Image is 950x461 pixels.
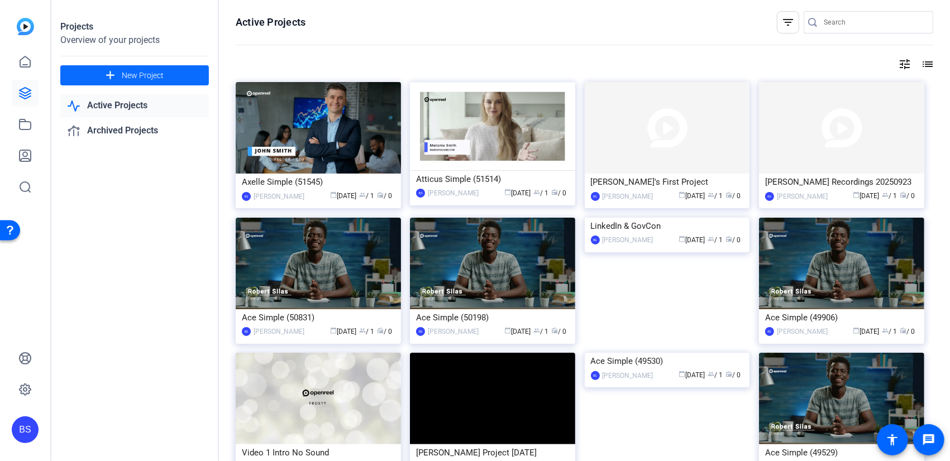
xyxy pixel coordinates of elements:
[708,371,714,377] span: group
[765,444,918,461] div: Ace Simple (49529)
[236,16,305,29] h1: Active Projects
[679,236,705,244] span: [DATE]
[60,119,209,142] a: Archived Projects
[725,191,732,198] span: radio
[708,371,723,379] span: / 1
[551,328,566,335] span: / 0
[898,57,911,71] mat-icon: tune
[882,191,889,198] span: group
[416,171,569,188] div: Atticus Simple (51514)
[882,328,898,335] span: / 1
[591,174,744,190] div: [PERSON_NAME]'s First Project
[254,191,304,202] div: [PERSON_NAME]
[551,327,558,334] span: radio
[242,174,395,190] div: Axelle Simple (51545)
[777,326,828,337] div: [PERSON_NAME]
[679,192,705,200] span: [DATE]
[377,328,392,335] span: / 0
[708,236,723,244] span: / 1
[853,327,860,334] span: calendar_today
[708,191,714,198] span: group
[254,326,304,337] div: [PERSON_NAME]
[504,189,511,195] span: calendar_today
[377,327,384,334] span: radio
[725,236,741,244] span: / 0
[882,192,898,200] span: / 1
[359,191,366,198] span: group
[708,192,723,200] span: / 1
[330,328,356,335] span: [DATE]
[533,327,540,334] span: group
[359,328,374,335] span: / 1
[725,236,732,242] span: radio
[551,189,566,197] span: / 0
[122,70,164,81] span: New Project
[242,444,395,461] div: Video 1 Intro No Sound
[428,188,479,199] div: [PERSON_NAME]
[679,191,685,198] span: calendar_today
[853,328,880,335] span: [DATE]
[603,370,653,381] div: [PERSON_NAME]
[60,65,209,85] button: New Project
[359,192,374,200] span: / 1
[17,18,34,35] img: blue-gradient.svg
[242,327,251,336] div: BE
[533,189,548,197] span: / 1
[359,327,366,334] span: group
[591,192,600,201] div: BS
[603,191,653,202] div: [PERSON_NAME]
[242,309,395,326] div: Ace Simple (50831)
[591,236,600,244] div: BE
[591,218,744,234] div: LinkedIn & GovCon
[504,189,531,197] span: [DATE]
[551,189,558,195] span: radio
[765,309,918,326] div: Ace Simple (49906)
[679,371,685,377] span: calendar_today
[708,236,714,242] span: group
[416,189,425,198] div: BS
[765,192,774,201] div: BS
[765,174,918,190] div: [PERSON_NAME] Recordings 20250923
[853,191,860,198] span: calendar_today
[900,192,915,200] span: / 0
[504,327,511,334] span: calendar_today
[882,327,889,334] span: group
[377,191,384,198] span: radio
[765,327,774,336] div: BE
[679,371,705,379] span: [DATE]
[103,69,117,83] mat-icon: add
[886,433,899,446] mat-icon: accessibility
[900,327,907,334] span: radio
[330,191,337,198] span: calendar_today
[242,192,251,201] div: BS
[12,416,39,443] div: BS
[533,189,540,195] span: group
[824,16,924,29] input: Search
[377,192,392,200] span: / 0
[922,433,935,446] mat-icon: message
[920,57,933,71] mat-icon: list
[679,236,685,242] span: calendar_today
[533,328,548,335] span: / 1
[900,328,915,335] span: / 0
[725,371,741,379] span: / 0
[777,191,828,202] div: [PERSON_NAME]
[900,191,907,198] span: radio
[725,371,732,377] span: radio
[853,192,880,200] span: [DATE]
[60,33,209,47] div: Overview of your projects
[428,326,479,337] div: [PERSON_NAME]
[416,309,569,326] div: Ace Simple (50198)
[60,94,209,117] a: Active Projects
[725,192,741,200] span: / 0
[591,371,600,380] div: BE
[330,192,356,200] span: [DATE]
[781,16,795,29] mat-icon: filter_list
[591,353,744,369] div: Ace Simple (49530)
[504,328,531,335] span: [DATE]
[60,20,209,33] div: Projects
[603,234,653,246] div: [PERSON_NAME]
[416,327,425,336] div: BE
[330,327,337,334] span: calendar_today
